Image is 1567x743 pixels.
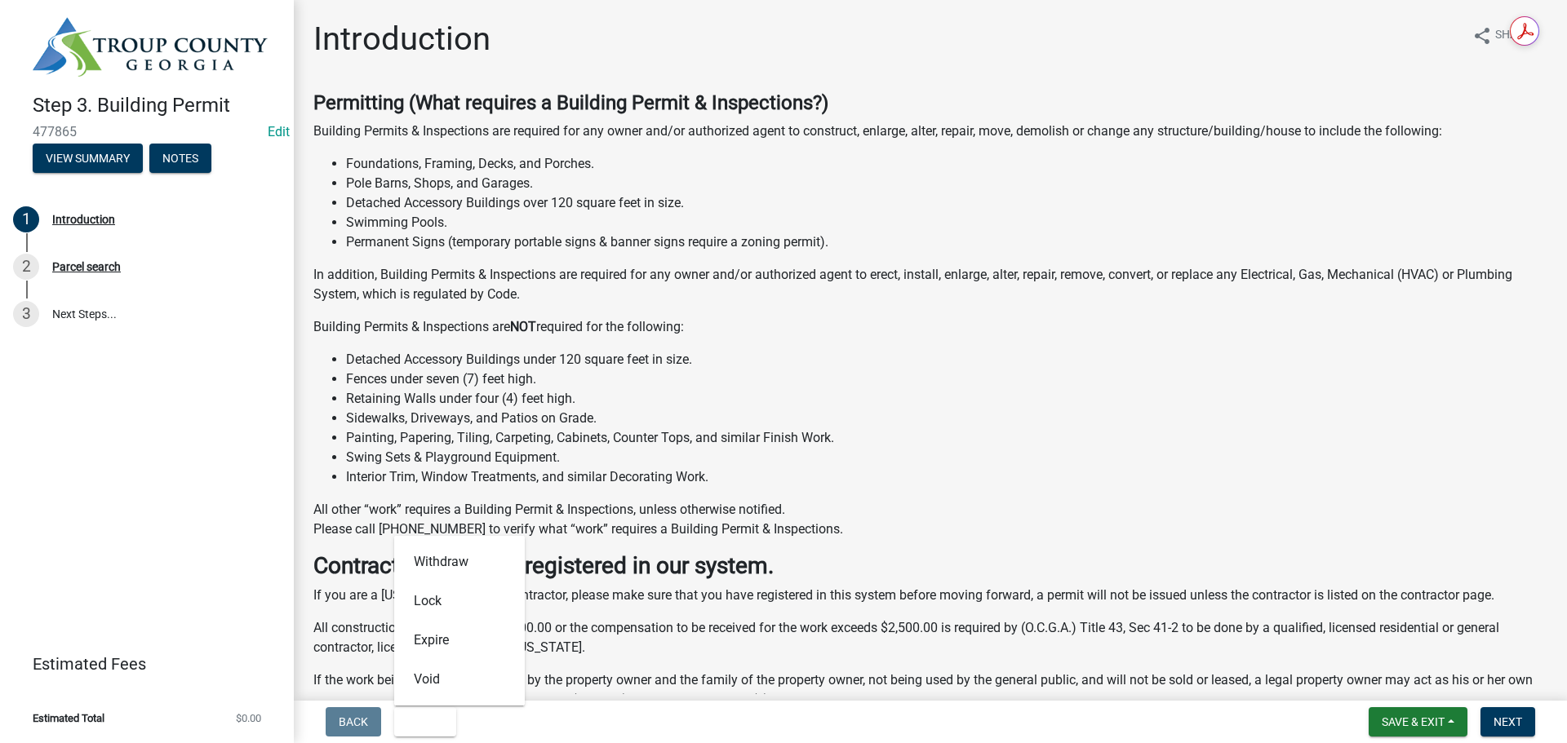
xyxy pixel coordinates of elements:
[326,707,381,736] button: Back
[313,122,1547,141] p: Building Permits & Inspections are required for any owner and/or authorized agent to construct, e...
[313,670,1547,710] p: If the work being done is for sole use by the property owner and the family of the property owner...
[1495,26,1531,46] span: Share
[33,153,143,166] wm-modal-confirm: Summary
[394,621,525,660] button: Expire
[236,713,261,723] span: $0.00
[13,206,39,232] div: 1
[313,586,1547,605] p: If you are a [US_STATE] Licensed Contractor, please make sure that you have registered in this sy...
[394,707,456,736] button: Void
[52,214,115,225] div: Introduction
[33,144,143,173] button: View Summary
[346,467,1547,487] li: Interior Trim, Window Treatments, and similar Decorating Work.
[13,254,39,280] div: 2
[1472,26,1492,46] i: share
[33,17,268,77] img: Troup County, Georgia
[1480,707,1535,736] button: Next
[313,500,1547,539] p: All other “work” requires a Building Permit & Inspections, unless otherwise notified. Please call...
[346,389,1547,409] li: Retaining Walls under four (4) feet high.
[33,713,104,723] span: Estimated Total
[346,369,1547,389] li: Fences under seven (7) feet high.
[13,648,268,680] a: Estimated Fees
[1494,715,1522,728] span: Next
[394,660,525,699] button: Void
[346,350,1547,369] li: Detached Accessory Buildings under 120 square feet in size.
[313,20,491,59] h1: Introduction
[346,448,1547,467] li: Swing Sets & Playground Equipment.
[149,144,211,173] button: Notes
[394,536,525,705] div: Void
[1369,707,1467,736] button: Save & Exit
[346,193,1547,213] li: Detached Accessory Buildings over 120 square feet in size.
[149,153,211,166] wm-modal-confirm: Notes
[313,552,774,579] strong: Contractors must be registered in our system.
[394,582,525,621] button: Lock
[346,428,1547,448] li: Painting, Papering, Tiling, Carpeting, Cabinets, Counter Tops, and similar Finish Work.
[33,124,261,139] span: 477865
[313,265,1547,304] p: In addition, Building Permits & Inspections are required for any owner and/or authorized agent to...
[407,715,433,728] span: Void
[510,319,536,334] strong: NOT
[1382,715,1445,728] span: Save & Exit
[268,124,290,139] a: Edit
[313,91,828,114] strong: Permitting (What requires a Building Permit & Inspections?)
[394,542,525,582] button: Withdraw
[346,409,1547,428] li: Sidewalks, Driveways, and Patios on Grade.
[313,317,1547,337] p: Building Permits & Inspections are required for the following:
[1459,20,1544,51] button: shareShare
[313,618,1547,657] p: All construction with a value of $2,500.00 or the compensation to be received for the work exceed...
[346,154,1547,174] li: Foundations, Framing, Decks, and Porches.
[346,213,1547,232] li: Swimming Pools.
[346,174,1547,193] li: Pole Barns, Shops, and Garages.
[339,715,368,728] span: Back
[346,232,1547,252] li: Permanent Signs (temporary portable signs & banner signs require a zoning permit).
[52,261,121,272] div: Parcel search
[33,94,281,117] h4: Step 3. Building Permit
[268,124,290,139] wm-modal-confirm: Edit Application Number
[13,301,39,327] div: 3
